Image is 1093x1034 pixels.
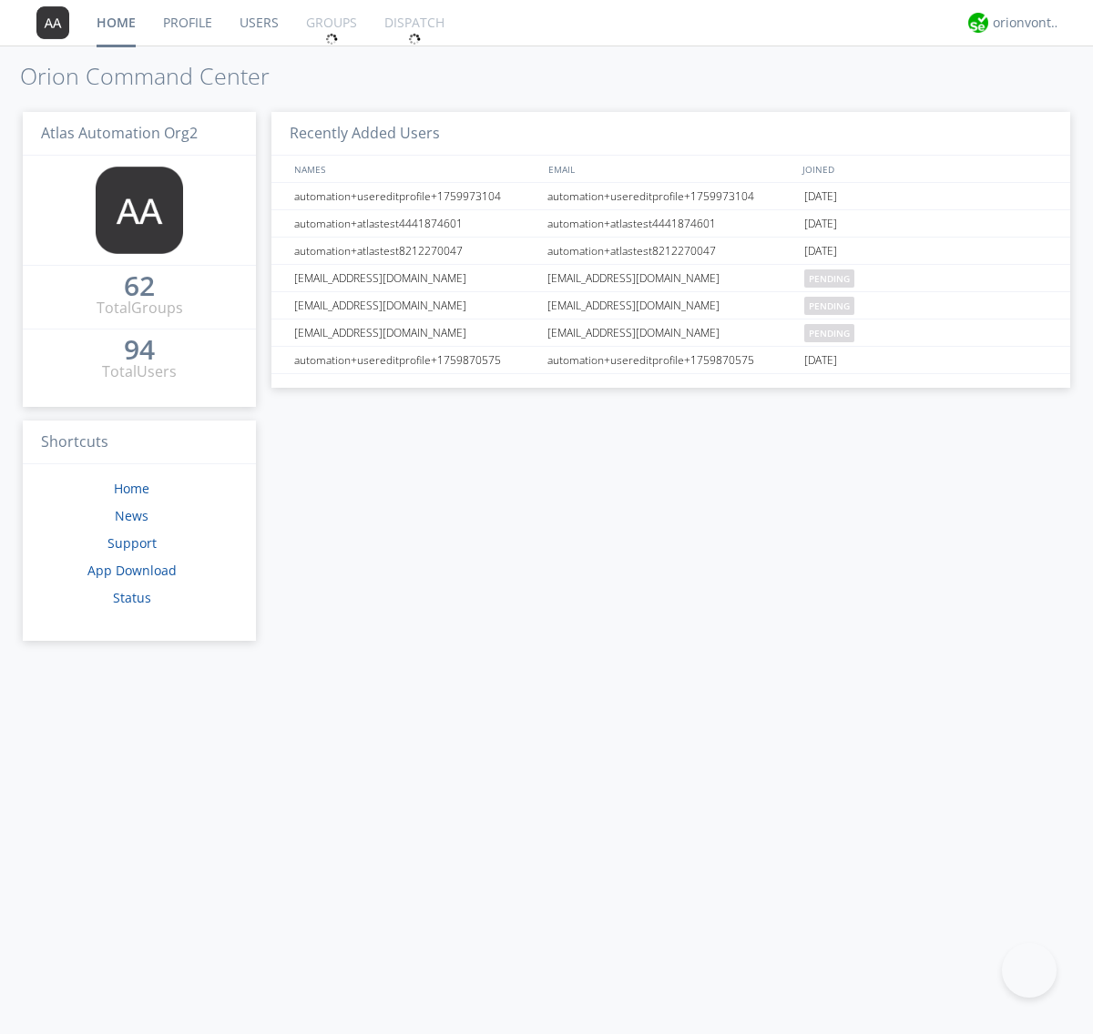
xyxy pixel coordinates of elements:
span: [DATE] [804,183,837,210]
div: [EMAIL_ADDRESS][DOMAIN_NAME] [290,319,542,346]
h3: Recently Added Users [271,112,1070,157]
span: pending [804,297,854,315]
span: [DATE] [804,238,837,265]
img: spin.svg [408,33,421,46]
div: automation+usereditprofile+1759973104 [543,183,800,209]
span: Atlas Automation Org2 [41,123,198,143]
img: 29d36aed6fa347d5a1537e7736e6aa13 [968,13,988,33]
span: [DATE] [804,347,837,374]
span: pending [804,324,854,342]
div: JOINED [798,156,1053,182]
div: [EMAIL_ADDRESS][DOMAIN_NAME] [543,319,800,346]
a: automation+usereditprofile+1759870575automation+usereditprofile+1759870575[DATE] [271,347,1070,374]
a: automation+usereditprofile+1759973104automation+usereditprofile+1759973104[DATE] [271,183,1070,210]
img: 373638.png [96,167,183,254]
span: pending [804,269,854,288]
div: automation+atlastest8212270047 [290,238,542,264]
a: [EMAIL_ADDRESS][DOMAIN_NAME][EMAIL_ADDRESS][DOMAIN_NAME]pending [271,292,1070,319]
div: Total Users [102,361,177,382]
a: Support [107,534,157,552]
a: News [115,507,148,524]
a: automation+atlastest8212270047automation+atlastest8212270047[DATE] [271,238,1070,265]
div: 94 [124,340,155,359]
div: automation+usereditprofile+1759870575 [543,347,800,373]
div: [EMAIL_ADDRESS][DOMAIN_NAME] [290,265,542,291]
div: automation+usereditprofile+1759870575 [290,347,542,373]
img: 373638.png [36,6,69,39]
a: Status [113,589,151,606]
div: automation+atlastest4441874601 [543,210,800,237]
div: orionvontas+atlas+automation+org2 [993,14,1061,32]
iframe: Toggle Customer Support [1002,943,1057,998]
a: [EMAIL_ADDRESS][DOMAIN_NAME][EMAIL_ADDRESS][DOMAIN_NAME]pending [271,319,1070,347]
div: [EMAIL_ADDRESS][DOMAIN_NAME] [290,292,542,319]
div: 62 [124,277,155,295]
div: automation+atlastest4441874601 [290,210,542,237]
img: spin.svg [325,33,338,46]
a: Home [114,480,149,497]
span: [DATE] [804,210,837,238]
a: [EMAIL_ADDRESS][DOMAIN_NAME][EMAIL_ADDRESS][DOMAIN_NAME]pending [271,265,1070,292]
a: 94 [124,340,155,361]
a: automation+atlastest4441874601automation+atlastest4441874601[DATE] [271,210,1070,238]
a: 62 [124,277,155,298]
div: EMAIL [544,156,798,182]
div: automation+atlastest8212270047 [543,238,800,264]
div: Total Groups [97,298,183,319]
div: NAMES [290,156,539,182]
a: App Download [87,562,177,579]
div: [EMAIL_ADDRESS][DOMAIN_NAME] [543,292,800,319]
div: automation+usereditprofile+1759973104 [290,183,542,209]
h3: Shortcuts [23,421,256,465]
div: [EMAIL_ADDRESS][DOMAIN_NAME] [543,265,800,291]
